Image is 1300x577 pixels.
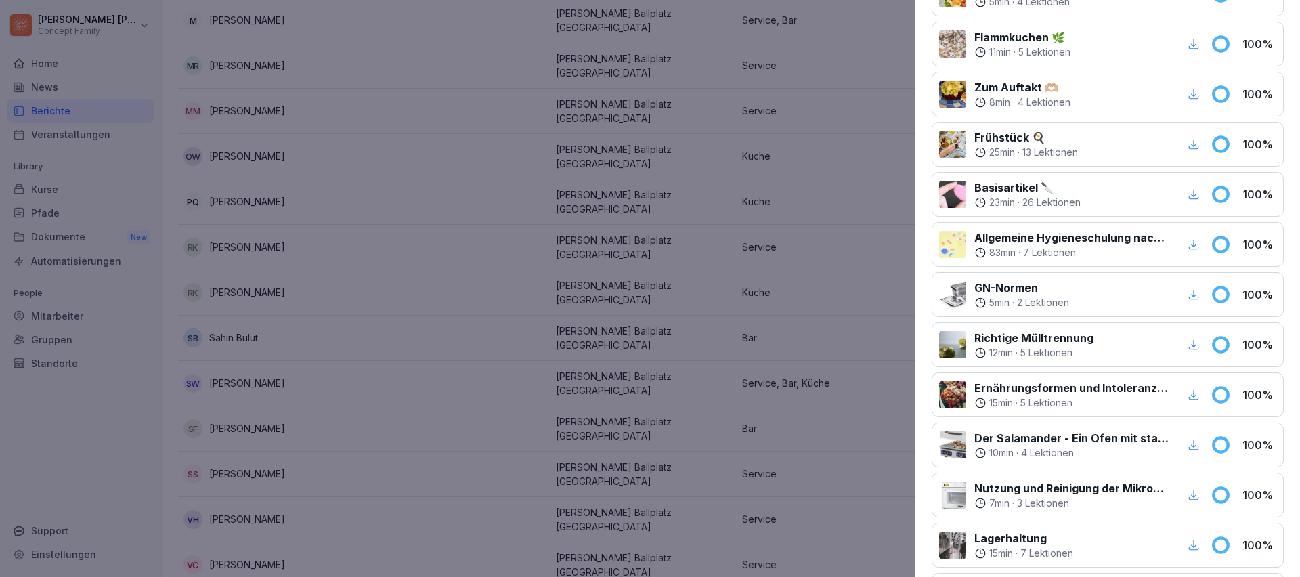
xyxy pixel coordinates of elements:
p: 4 Lektionen [1021,446,1074,460]
p: 26 Lektionen [1022,196,1081,209]
div: · [974,246,1169,259]
p: 15 min [989,547,1013,560]
div: · [974,396,1169,410]
div: · [974,547,1073,560]
p: 7 Lektionen [1023,246,1076,259]
div: · [974,496,1169,510]
p: 100 % [1242,286,1276,303]
p: Nutzung und Reinigung der Mikrowelle [974,480,1169,496]
p: 7 Lektionen [1020,547,1073,560]
div: · [974,146,1078,159]
p: 23 min [989,196,1015,209]
p: Frühstück 🍳 [974,129,1078,146]
p: Lagerhaltung [974,530,1073,547]
p: 100 % [1242,337,1276,353]
p: 7 min [989,496,1010,510]
p: 8 min [989,95,1010,109]
div: · [974,346,1093,360]
div: · [974,296,1069,309]
p: 2 Lektionen [1017,296,1069,309]
p: 100 % [1242,537,1276,553]
p: 100 % [1242,136,1276,152]
p: Basisartikel 🔪 [974,179,1081,196]
p: Allgemeine Hygieneschulung nach LMHV §4 & gemäß §43 IFSG [974,230,1169,246]
div: · [974,45,1070,59]
p: 10 min [989,446,1014,460]
p: 100 % [1242,236,1276,253]
div: · [974,95,1070,109]
p: 83 min [989,246,1016,259]
p: Ernährungsformen und Intoleranzen verstehen [974,380,1169,396]
p: 100 % [1242,36,1276,52]
p: Zum Auftakt 🫶🏼 [974,79,1070,95]
p: 100 % [1242,387,1276,403]
p: GN-Normen [974,280,1069,296]
p: 5 Lektionen [1020,346,1072,360]
p: Der Salamander - Ein Ofen mit starker Oberhitze [974,430,1169,446]
div: · [974,196,1081,209]
p: 100 % [1242,86,1276,102]
p: 5 min [989,296,1010,309]
p: 100 % [1242,437,1276,453]
p: 25 min [989,146,1015,159]
p: Flammkuchen 🌿 [974,29,1070,45]
p: 12 min [989,346,1013,360]
p: 5 Lektionen [1020,396,1072,410]
p: 4 Lektionen [1018,95,1070,109]
p: 5 Lektionen [1018,45,1070,59]
p: 100 % [1242,186,1276,202]
p: Richtige Mülltrennung [974,330,1093,346]
p: 15 min [989,396,1013,410]
p: 3 Lektionen [1017,496,1069,510]
p: 11 min [989,45,1011,59]
div: · [974,446,1169,460]
p: 13 Lektionen [1022,146,1078,159]
p: 100 % [1242,487,1276,503]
